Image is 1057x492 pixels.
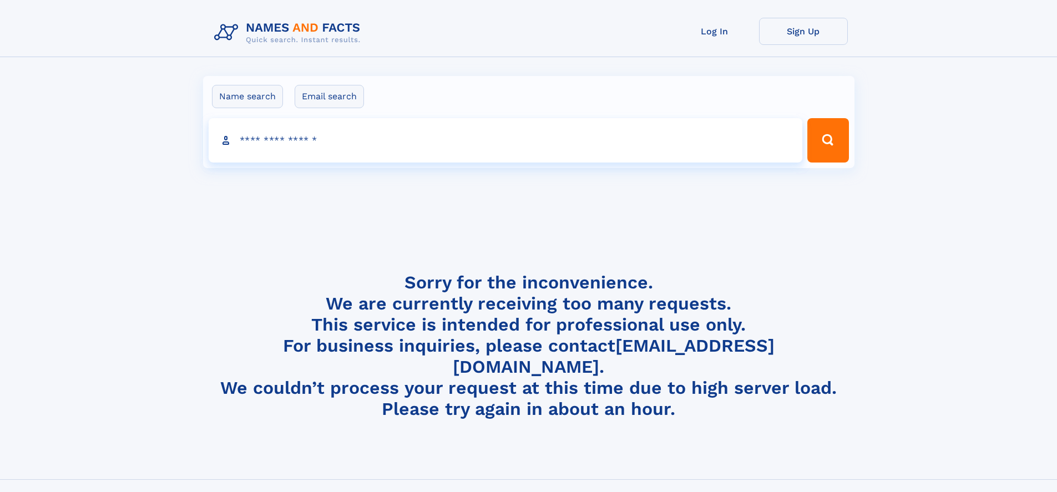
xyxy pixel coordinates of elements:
[807,118,848,163] button: Search Button
[759,18,848,45] a: Sign Up
[453,335,775,377] a: [EMAIL_ADDRESS][DOMAIN_NAME]
[210,18,370,48] img: Logo Names and Facts
[210,272,848,420] h4: Sorry for the inconvenience. We are currently receiving too many requests. This service is intend...
[212,85,283,108] label: Name search
[670,18,759,45] a: Log In
[209,118,803,163] input: search input
[295,85,364,108] label: Email search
